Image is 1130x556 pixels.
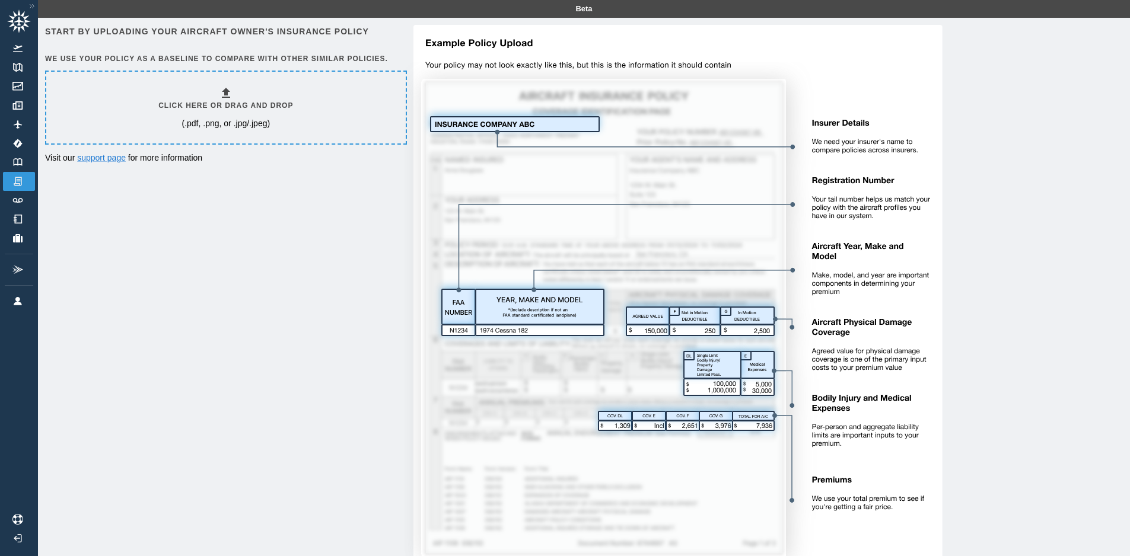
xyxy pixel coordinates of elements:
[45,25,405,38] h6: Start by uploading your aircraft owner's insurance policy
[45,152,405,164] p: Visit our for more information
[158,100,293,111] h6: Click here or drag and drop
[182,117,270,129] p: (.pdf, .png, or .jpg/.jpeg)
[77,153,126,162] a: support page
[45,53,405,65] h6: We use your policy as a baseline to compare with other similar policies.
